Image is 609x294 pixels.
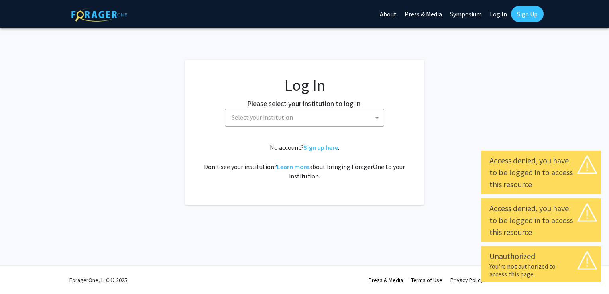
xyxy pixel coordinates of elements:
div: Access denied, you have to be logged in to access this resource [489,155,593,190]
span: Select your institution [228,109,384,125]
div: Access denied, you have to be logged in to access this resource [489,202,593,238]
a: Privacy Policy [450,276,483,284]
a: Terms of Use [411,276,442,284]
span: Select your institution [232,113,293,121]
div: You're not authorized to access this page. [489,262,593,278]
a: Learn more about bringing ForagerOne to your institution [277,163,309,171]
a: Sign up here [304,143,338,151]
img: ForagerOne Logo [71,8,127,22]
a: Sign Up [511,6,544,22]
h1: Log In [201,76,408,95]
div: ForagerOne, LLC © 2025 [69,266,127,294]
a: Press & Media [369,276,403,284]
div: No account? . Don't see your institution? about bringing ForagerOne to your institution. [201,143,408,181]
label: Please select your institution to log in: [247,98,362,109]
span: Select your institution [225,109,384,127]
div: Unauthorized [489,250,593,262]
